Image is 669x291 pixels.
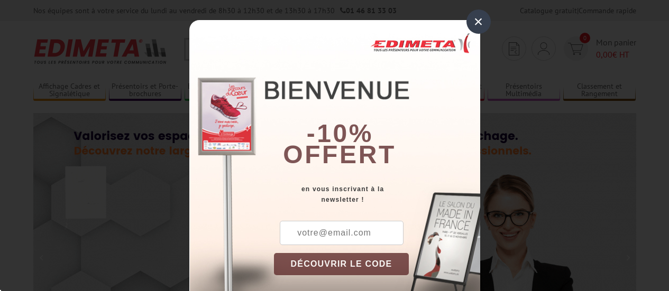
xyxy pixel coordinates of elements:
[283,140,396,168] font: offert
[307,119,373,147] b: -10%
[466,10,491,34] div: ×
[280,221,404,245] input: votre@email.com
[274,184,480,205] div: en vous inscrivant à la newsletter !
[274,253,409,275] button: DÉCOUVRIR LE CODE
